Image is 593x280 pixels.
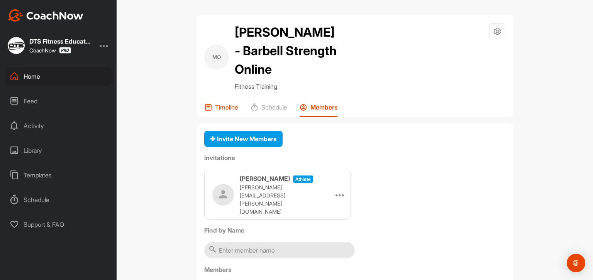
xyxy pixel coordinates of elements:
[261,103,287,111] p: Schedule
[29,47,71,54] div: CoachNow
[204,226,505,235] label: Find by Name
[59,47,71,54] img: CoachNow Pro
[235,23,339,79] h2: [PERSON_NAME] - Barbell Strength Online
[212,184,234,206] img: user
[204,242,355,258] input: Enter member name
[29,38,91,44] div: DTS Fitness Education
[4,165,113,185] div: Templates
[204,153,505,162] label: Invitations
[204,131,283,147] button: Invite New Members
[8,37,25,54] img: square_983aa09f91bea04d3341149cac9e38a3.jpg
[4,91,113,111] div: Feed
[240,174,290,183] h3: [PERSON_NAME]
[310,103,337,111] p: Members
[210,135,276,143] span: Invite New Members
[4,67,113,86] div: Home
[235,82,339,91] p: Fitness Training
[8,9,83,22] img: CoachNow
[293,175,313,183] span: athlete
[240,183,317,216] p: [PERSON_NAME][EMAIL_ADDRESS][PERSON_NAME][DOMAIN_NAME]
[4,190,113,209] div: Schedule
[4,116,113,135] div: Activity
[215,103,238,111] p: Timeline
[204,265,505,274] label: Members
[204,45,229,69] div: MO
[567,254,585,272] div: Open Intercom Messenger
[4,215,113,234] div: Support & FAQ
[4,141,113,160] div: Library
